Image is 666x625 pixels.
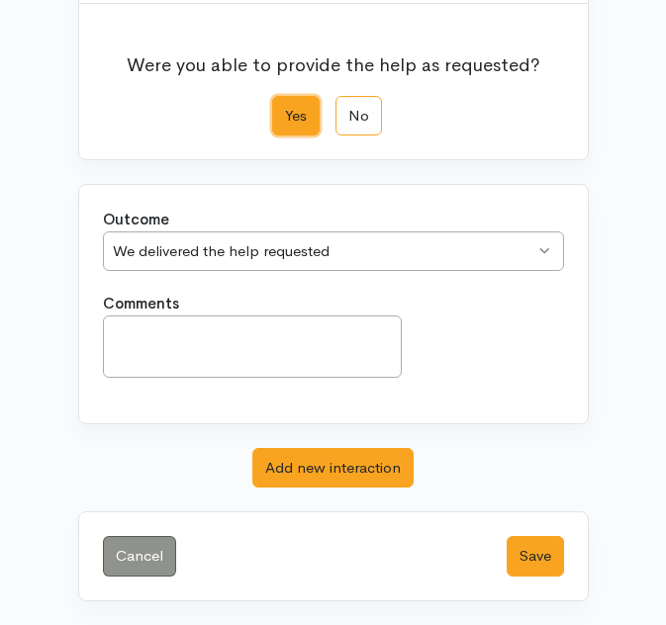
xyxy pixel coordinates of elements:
[103,209,169,231] label: Outcome
[103,536,176,577] a: Cancel
[127,40,540,79] p: Were you able to provide the help as requested?
[113,240,535,263] div: We delivered the help requested
[507,536,564,577] button: Save
[335,96,382,136] label: No
[252,448,414,489] button: Add new interaction
[272,96,320,136] label: Yes
[103,293,179,315] label: Comments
